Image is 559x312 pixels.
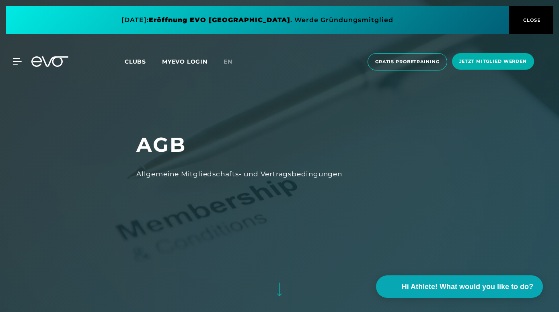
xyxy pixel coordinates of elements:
a: en [224,57,242,66]
span: CLOSE [521,17,541,24]
span: Hi Athlete! What would you like to do? [402,281,533,292]
div: Allgemeine Mitgliedschafts- und Vertragsbedingungen [136,167,423,180]
a: Jetzt Mitglied werden [450,53,536,70]
span: en [224,58,232,65]
h1: AGB [136,132,423,158]
a: Clubs [125,58,162,65]
span: Jetzt Mitglied werden [459,58,527,65]
button: Hi Athlete! What would you like to do? [376,275,543,298]
span: Clubs [125,58,146,65]
button: CLOSE [509,6,553,34]
a: MYEVO LOGIN [162,58,208,65]
a: Gratis Probetraining [365,53,450,70]
span: Gratis Probetraining [375,58,440,65]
